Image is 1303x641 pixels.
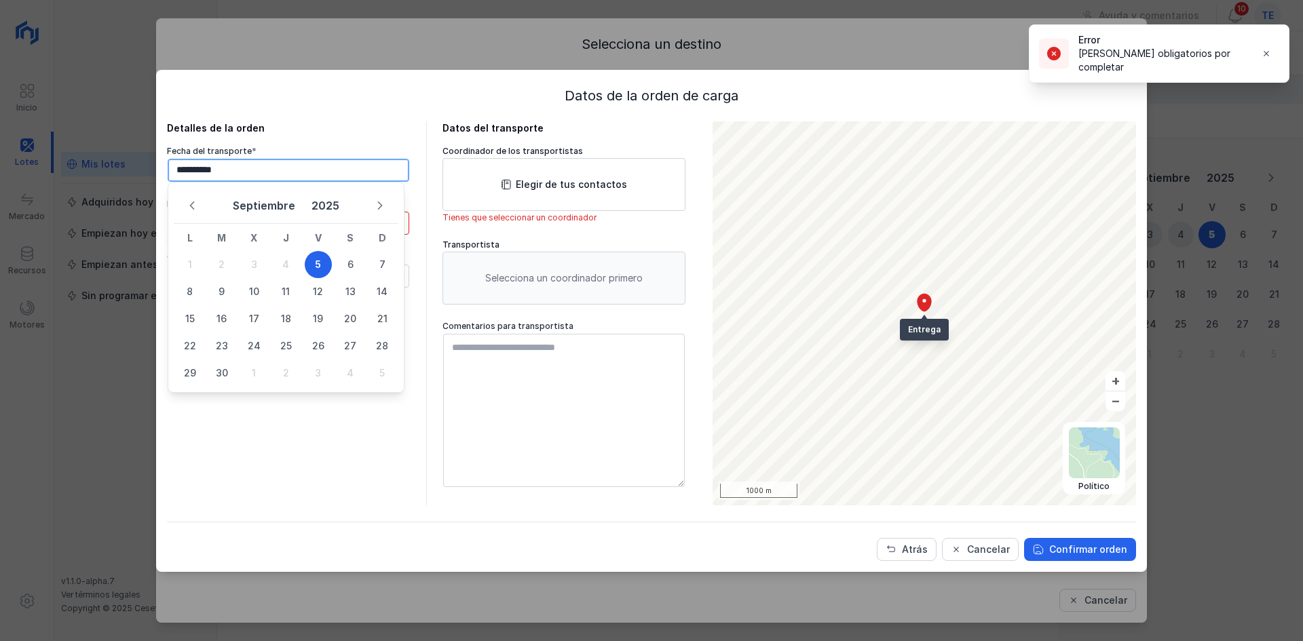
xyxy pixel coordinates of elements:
div: Cancelar [967,543,1010,556]
span: 23 [208,332,235,360]
div: Elegir de tus contactos [516,178,627,191]
span: 10 [240,278,267,305]
button: + [1106,371,1125,391]
span: 6 [337,251,364,278]
td: 18 [270,305,302,332]
td: 10 [238,278,270,305]
span: 20 [337,305,364,332]
td: 13 [334,278,366,305]
span: 2 [208,251,235,278]
div: Choose Date [168,182,404,393]
div: Error [1078,33,1244,47]
td: 9 [206,278,238,305]
span: 27 [337,332,364,360]
td: 2 [270,360,302,387]
span: 25 [272,332,299,360]
td: 14 [366,278,398,305]
span: 3 [240,251,267,278]
span: 16 [208,305,235,332]
td: 12 [302,278,334,305]
td: 4 [270,251,302,278]
div: Detalles de la orden [167,121,410,135]
span: 4 [272,251,299,278]
span: 4 [337,360,364,387]
td: 5 [302,251,334,278]
span: V [315,232,322,244]
button: Previous Month [179,195,205,216]
td: 7 [366,251,398,278]
td: 1 [174,251,206,278]
td: 3 [238,251,270,278]
div: Transportista [442,239,685,250]
img: political.webp [1069,427,1120,478]
span: L [187,232,193,244]
div: Político [1069,481,1120,492]
td: 30 [206,360,238,387]
span: 12 [305,278,332,305]
span: 22 [176,332,204,360]
td: 6 [334,251,366,278]
span: 13 [337,278,364,305]
td: 11 [270,278,302,305]
span: 1 [240,360,267,387]
span: 3 [305,360,332,387]
span: 28 [369,332,396,360]
td: 1 [238,360,270,387]
td: 26 [302,332,334,360]
td: 21 [366,305,398,332]
td: 2 [206,251,238,278]
td: 27 [334,332,366,360]
button: Atrás [877,538,937,561]
div: [PERSON_NAME] obligatorios por completar [1078,47,1244,74]
button: Cancelar [942,538,1019,561]
td: 20 [334,305,366,332]
td: 23 [206,332,238,360]
td: 28 [366,332,398,360]
td: 22 [174,332,206,360]
span: 19 [305,305,332,332]
span: 2 [272,360,299,387]
td: 25 [270,332,302,360]
span: 7 [369,251,396,278]
span: 14 [369,278,396,305]
div: Certificados CdC [167,252,410,263]
button: Choose Month [227,193,301,218]
button: – [1106,391,1125,411]
div: Coordinador de los transportistas [442,146,685,157]
span: 30 [208,360,235,387]
span: J [283,232,289,244]
div: Datos de la orden de carga [167,86,1136,105]
span: 11 [272,278,299,305]
span: 29 [176,360,204,387]
span: 8 [176,278,204,305]
span: S [347,232,354,244]
span: M [217,232,226,244]
td: 24 [238,332,270,360]
div: Punto de recogida [167,199,410,210]
span: 24 [240,332,267,360]
td: 5 [366,360,398,387]
button: Next Month [367,195,393,216]
button: Confirmar orden [1024,538,1136,561]
span: 5 [369,360,396,387]
div: Confirmar orden [1049,543,1127,556]
td: 3 [302,360,334,387]
td: 4 [334,360,366,387]
div: Tienes que seleccionar un coordinador [442,212,685,223]
span: X [250,232,257,244]
div: Selecciona un coordinador primero [442,252,685,305]
span: 17 [240,305,267,332]
span: D [379,232,386,244]
div: Fecha del transporte [167,146,410,157]
td: 8 [174,278,206,305]
td: 16 [206,305,238,332]
span: 18 [272,305,299,332]
div: Atrás [902,543,928,556]
span: 26 [305,332,332,360]
td: 15 [174,305,206,332]
span: 15 [176,305,204,332]
span: 5 [305,251,332,278]
td: 29 [174,360,206,387]
li: Campo obligatorio [167,235,410,246]
td: 19 [302,305,334,332]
